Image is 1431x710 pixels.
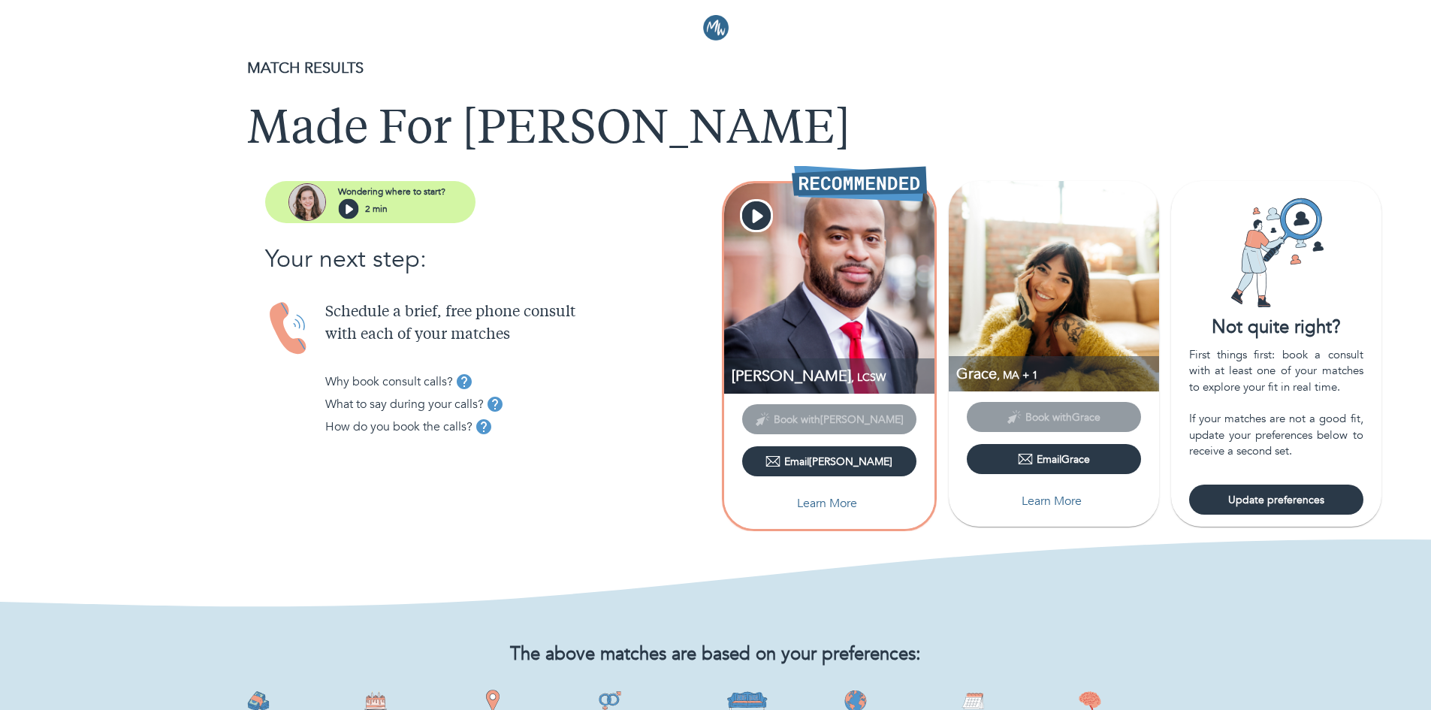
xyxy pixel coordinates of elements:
[288,183,326,221] img: assistant
[325,418,472,436] p: How do you book the calls?
[967,409,1141,424] span: This provider has not yet shared their calendar link. Please email the provider to schedule
[1171,315,1381,340] div: Not quite right?
[742,412,916,426] span: This provider has not yet shared their calendar link. Please email the provider to schedule
[325,373,453,391] p: Why book consult calls?
[453,370,475,393] button: tooltip
[732,366,934,386] p: LCSW
[724,183,934,394] img: Jeffrey Brentley profile
[742,446,916,476] button: Email[PERSON_NAME]
[325,395,484,413] p: What to say during your calls?
[365,202,388,216] p: 2 min
[265,301,313,356] img: Handset
[265,241,716,277] p: Your next step:
[325,301,716,346] p: Schedule a brief, free phone consult with each of your matches
[967,444,1141,474] button: EmailGrace
[1022,492,1082,510] p: Learn More
[792,165,927,201] img: Recommended Therapist
[1018,452,1090,467] div: Email Grace
[1189,347,1363,460] div: First things first: book a consult with at least one of your matches to explore your fit in real ...
[1220,196,1333,309] img: Card icon
[247,104,1185,158] h1: Made For [PERSON_NAME]
[949,181,1159,391] img: Grace Lang profile
[851,370,886,385] span: , LCSW
[472,415,495,438] button: tooltip
[484,393,506,415] button: tooltip
[247,57,1185,80] p: MATCH RESULTS
[797,494,857,512] p: Learn More
[997,368,1038,382] span: , MA + 1
[703,15,729,41] img: Logo
[247,644,1185,666] h2: The above matches are based on your preferences:
[265,181,475,223] button: assistantWondering where to start?2 min
[742,488,916,518] button: Learn More
[338,185,445,198] p: Wondering where to start?
[765,454,892,469] div: Email [PERSON_NAME]
[1195,493,1357,507] span: Update preferences
[1189,485,1363,515] button: Update preferences
[967,486,1141,516] button: Learn More
[956,364,1159,384] p: MA, Coaching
